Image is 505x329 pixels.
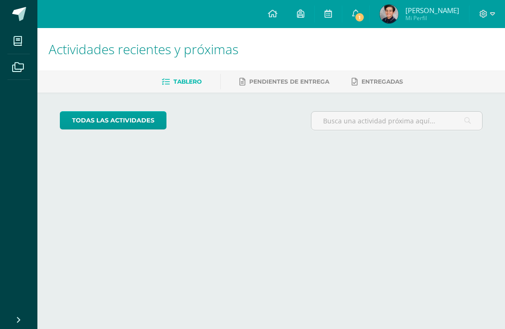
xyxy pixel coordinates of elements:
a: Tablero [162,74,202,89]
span: Actividades recientes y próximas [49,40,238,58]
span: Tablero [173,78,202,85]
span: 1 [354,12,365,22]
img: dac2bcc18daa7b2be0aafbc196c80f30.png [380,5,398,23]
a: Entregadas [352,74,403,89]
span: [PERSON_NAME] [405,6,459,15]
a: todas las Actividades [60,111,166,129]
input: Busca una actividad próxima aquí... [311,112,483,130]
span: Entregadas [361,78,403,85]
span: Mi Perfil [405,14,459,22]
span: Pendientes de entrega [249,78,329,85]
a: Pendientes de entrega [239,74,329,89]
